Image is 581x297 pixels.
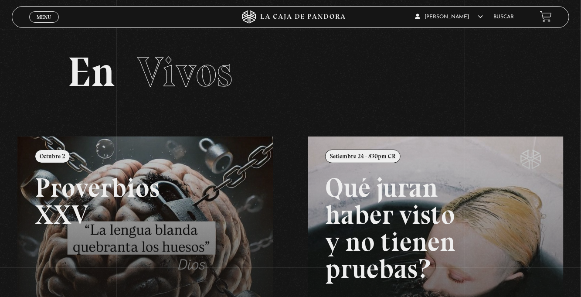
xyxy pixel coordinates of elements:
a: Buscar [493,14,514,20]
a: View your shopping cart [540,11,552,23]
span: [PERSON_NAME] [415,14,483,20]
span: Vivos [137,47,232,97]
span: Cerrar [34,21,54,27]
h2: En [68,51,514,93]
span: Menu [37,14,51,20]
